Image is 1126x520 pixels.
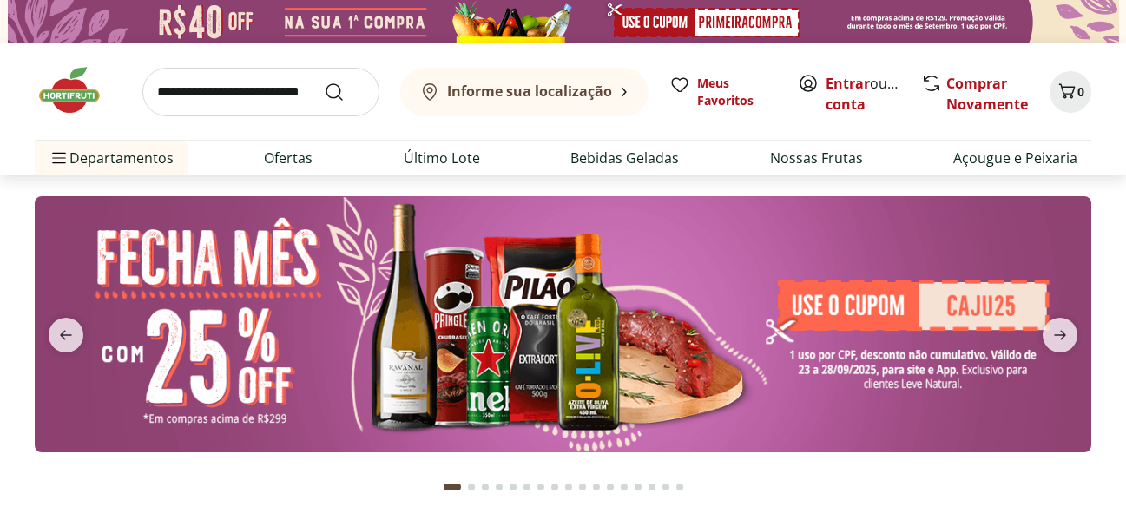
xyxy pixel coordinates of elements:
a: Nossas Frutas [770,148,863,168]
button: Go to page 6 from fs-carousel [520,466,534,508]
button: Carrinho [1050,71,1091,113]
button: Go to page 4 from fs-carousel [492,466,506,508]
img: Hortifruti [35,64,122,116]
img: banana [35,196,1091,452]
button: Current page from fs-carousel [440,466,464,508]
button: Go to page 2 from fs-carousel [464,466,478,508]
button: next [1029,318,1091,352]
input: search [142,68,379,116]
a: Meus Favoritos [669,75,777,109]
a: Açougue e Peixaria [953,148,1077,168]
a: Entrar [826,74,870,93]
button: Go to page 3 from fs-carousel [478,466,492,508]
button: Submit Search [324,82,365,102]
a: Bebidas Geladas [570,148,679,168]
button: Go to page 14 from fs-carousel [631,466,645,508]
button: Go to page 17 from fs-carousel [673,466,687,508]
button: Go to page 15 from fs-carousel [645,466,659,508]
button: Go to page 12 from fs-carousel [603,466,617,508]
button: previous [35,318,97,352]
button: Informe sua localização [400,68,649,116]
button: Go to page 9 from fs-carousel [562,466,576,508]
button: Menu [49,137,69,179]
button: Go to page 10 from fs-carousel [576,466,589,508]
button: Go to page 13 from fs-carousel [617,466,631,508]
span: Departamentos [49,137,174,179]
b: Informe sua localização [447,82,612,101]
a: Comprar Novamente [946,74,1028,114]
a: Último Lote [404,148,480,168]
a: Criar conta [826,74,921,114]
button: Go to page 5 from fs-carousel [506,466,520,508]
button: Go to page 7 from fs-carousel [534,466,548,508]
button: Go to page 11 from fs-carousel [589,466,603,508]
button: Go to page 16 from fs-carousel [659,466,673,508]
span: ou [826,73,903,115]
span: 0 [1077,83,1084,100]
button: Go to page 8 from fs-carousel [548,466,562,508]
span: Meus Favoritos [697,75,777,109]
a: Ofertas [264,148,313,168]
